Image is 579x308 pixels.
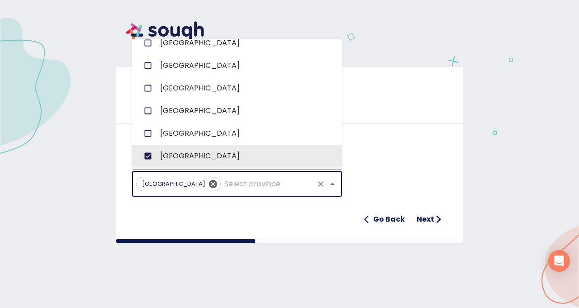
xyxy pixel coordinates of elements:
[548,250,570,272] div: Open Intercom Messenger
[417,213,434,226] h6: Next
[160,128,240,139] span: [GEOGRAPHIC_DATA]
[136,177,221,191] div: [GEOGRAPHIC_DATA]
[160,83,240,94] span: [GEOGRAPHIC_DATA]
[160,105,240,116] span: [GEOGRAPHIC_DATA]
[116,11,214,53] img: souqh logo
[160,151,240,161] span: [GEOGRAPHIC_DATA]
[373,213,405,226] h6: Go Back
[160,38,240,48] span: [GEOGRAPHIC_DATA]
[361,210,408,228] button: Go Back
[223,175,313,193] input: Select province
[314,178,327,190] button: Clear
[137,180,211,188] span: [GEOGRAPHIC_DATA]
[326,178,339,190] button: Close
[413,210,447,228] button: Next
[160,60,240,71] span: [GEOGRAPHIC_DATA]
